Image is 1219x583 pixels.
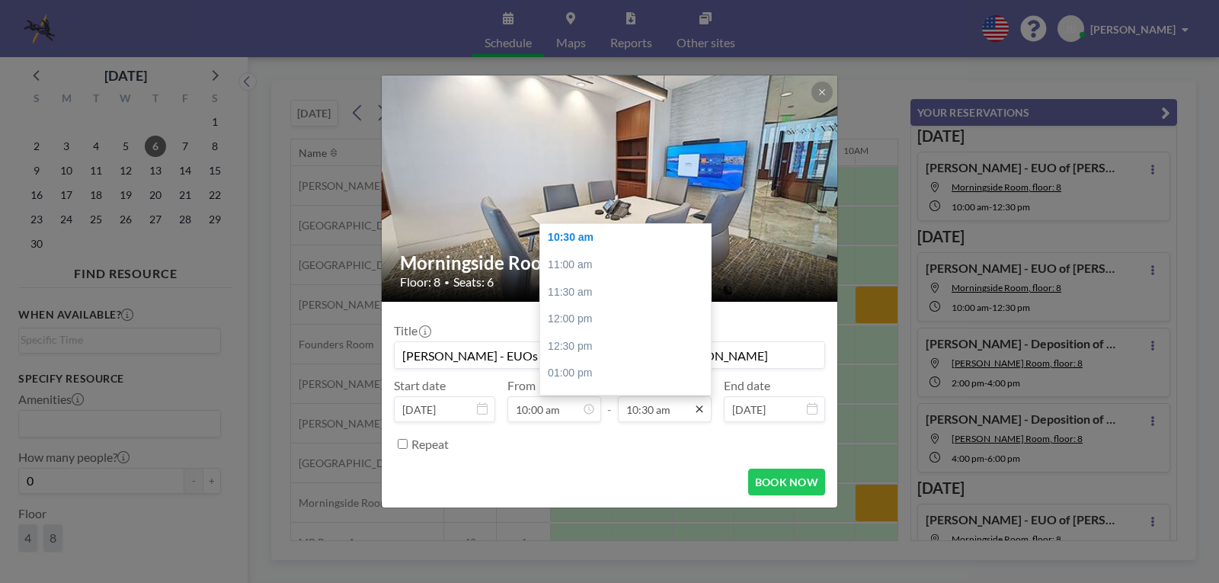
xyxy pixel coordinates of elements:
[382,17,839,360] img: 537.jpg
[540,224,718,251] div: 10:30 am
[444,277,450,288] span: •
[540,279,718,306] div: 11:30 am
[395,342,824,368] input: Joanne's reservation
[748,469,825,495] button: BOOK NOW
[453,274,494,290] span: Seats: 6
[400,251,821,274] h2: Morningside Room
[394,378,446,393] label: Start date
[507,378,536,393] label: From
[607,383,612,417] span: -
[540,333,718,360] div: 12:30 pm
[724,378,770,393] label: End date
[411,437,449,452] label: Repeat
[394,323,430,338] label: Title
[540,251,718,279] div: 11:00 am
[540,306,718,333] div: 12:00 pm
[400,274,440,290] span: Floor: 8
[540,387,718,415] div: 01:30 pm
[540,360,718,387] div: 01:00 pm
